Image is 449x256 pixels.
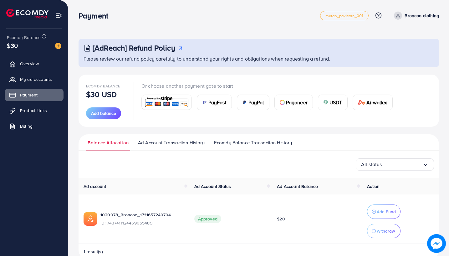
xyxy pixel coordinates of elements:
[242,100,247,105] img: card
[356,158,434,171] div: Search for option
[100,212,184,226] div: <span class='underline'>1020078_Broncoo_1731657240704</span></br>7437411124469055489
[86,91,117,98] p: $30 USD
[86,83,120,89] span: Ecomdy Balance
[88,139,129,146] span: Balance Allocation
[138,139,205,146] span: Ad Account Transaction History
[20,61,39,67] span: Overview
[100,212,184,218] a: 1020078_Broncoo_1731657240704
[329,99,342,106] span: USDT
[84,183,106,190] span: Ad account
[141,95,192,110] a: card
[237,95,269,110] a: cardPayPal
[84,55,435,62] p: Please review our refund policy carefully to understand your rights and obligations when requesti...
[20,123,33,129] span: Billing
[377,227,395,235] p: Withdraw
[214,139,292,146] span: Ecomdy Balance Transaction History
[5,104,64,117] a: Product Links
[55,43,61,49] img: image
[141,82,398,90] p: Or choose another payment gate to start
[197,95,232,110] a: cardPayFast
[6,9,48,18] img: logo
[84,212,97,226] img: ic-ads-acc.e4c84228.svg
[208,99,227,106] span: PayFast
[405,12,439,19] p: Broncoo clothing
[84,249,103,255] span: 1 result(s)
[100,220,184,226] span: ID: 7437411124469055489
[194,215,221,223] span: Approved
[55,12,62,19] img: menu
[377,208,396,215] p: Add Fund
[325,14,364,18] span: metap_pakistan_001
[248,99,264,106] span: PayPal
[5,89,64,101] a: Payment
[274,95,313,110] a: cardPayoneer
[7,41,18,50] span: $30
[320,11,369,20] a: metap_pakistan_001
[86,107,121,119] button: Add balance
[7,34,41,41] span: Ecomdy Balance
[367,224,401,238] button: Withdraw
[358,100,365,105] img: card
[323,100,328,105] img: card
[91,110,116,116] span: Add balance
[5,120,64,132] a: Billing
[280,100,285,105] img: card
[144,96,190,109] img: card
[277,216,285,222] span: $20
[361,160,382,169] span: All status
[20,107,47,114] span: Product Links
[20,76,52,82] span: My ad accounts
[5,57,64,70] a: Overview
[382,160,422,169] input: Search for option
[318,95,348,110] a: cardUSDT
[202,100,207,105] img: card
[391,12,439,20] a: Broncoo clothing
[367,183,380,190] span: Action
[353,95,393,110] a: cardAirwallex
[277,183,318,190] span: Ad Account Balance
[367,204,401,219] button: Add Fund
[366,99,387,106] span: Airwallex
[5,73,64,86] a: My ad accounts
[427,234,446,253] img: image
[79,11,113,20] h3: Payment
[20,92,38,98] span: Payment
[286,99,308,106] span: Payoneer
[93,43,175,52] h3: [AdReach] Refund Policy
[194,183,231,190] span: Ad Account Status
